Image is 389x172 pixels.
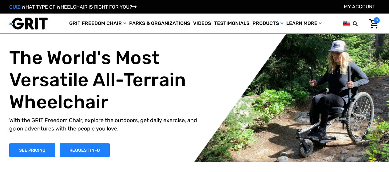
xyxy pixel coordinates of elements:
[285,14,323,34] a: Learn More
[355,17,365,30] input: Search
[9,143,55,157] a: Shop Now
[344,4,375,10] a: Account
[343,20,350,27] img: us.png
[192,14,212,34] a: Videos
[369,19,378,29] img: Cart
[9,46,199,113] h1: The World's Most Versatile All-Terrain Wheelchair
[9,4,137,10] a: QUIZ:WHAT TYPE OF WHEELCHAIR IS RIGHT FOR YOU?
[9,116,199,133] p: With the GRIT Freedom Chair, explore the outdoors, get daily exercise, and go on adventures with ...
[9,17,48,30] img: GRIT All-Terrain Wheelchair and Mobility Equipment
[60,143,110,157] a: Slide number 1, Request Information
[9,4,22,10] span: QUIZ:
[251,14,285,34] a: Products
[365,17,380,30] a: Cart with 0 items
[128,14,192,34] a: Parks & Organizations
[212,14,251,34] a: Testimonials
[374,17,380,23] span: 0
[68,14,128,34] a: GRIT Freedom Chair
